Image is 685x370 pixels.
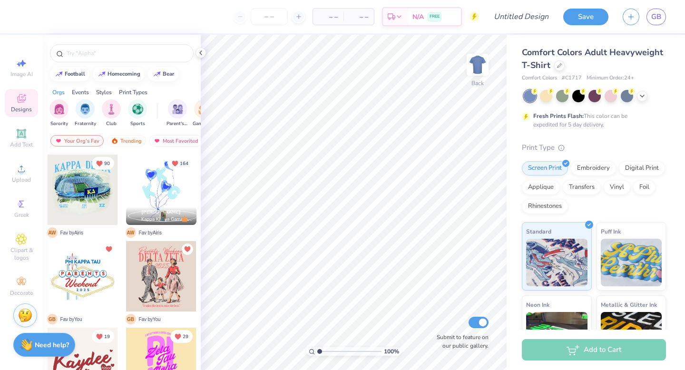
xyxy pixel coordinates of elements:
[98,71,106,77] img: trend_line.gif
[149,135,203,146] div: Most Favorited
[92,330,114,343] button: Unlike
[119,88,147,97] div: Print Types
[163,71,174,77] div: bear
[60,229,83,236] span: Fav by Airis
[522,142,666,153] div: Print Type
[251,8,288,25] input: – –
[132,104,143,115] img: Sports Image
[93,67,145,81] button: homecoming
[72,88,89,97] div: Events
[153,137,161,144] img: most_fav.gif
[80,104,90,115] img: Fraternity Image
[10,289,33,297] span: Decorate
[5,246,38,262] span: Clipart & logos
[526,312,587,360] img: Neon Ink
[646,9,666,25] a: GB
[49,99,68,127] div: filter for Sorority
[193,99,215,127] button: filter button
[431,333,489,350] label: Submit to feature on our public gallery.
[522,74,557,82] span: Comfort Colors
[193,120,215,127] span: Game Day
[66,49,187,58] input: Try "Alpha"
[533,112,584,120] strong: Fresh Prints Flash:
[10,141,33,148] span: Add Text
[349,12,368,22] span: – –
[130,120,145,127] span: Sports
[183,334,188,339] span: 29
[601,300,657,310] span: Metallic & Glitter Ink
[55,71,63,77] img: trend_line.gif
[139,316,161,323] span: Fav by You
[75,120,96,127] span: Fraternity
[319,12,338,22] span: – –
[587,74,634,82] span: Minimum Order: 24 +
[108,71,140,77] div: homecoming
[54,104,65,115] img: Sorority Image
[106,104,117,115] img: Club Image
[533,112,650,129] div: This color can be expedited for 5 day delivery.
[96,88,112,97] div: Styles
[563,180,601,195] div: Transfers
[12,176,31,184] span: Upload
[604,180,630,195] div: Vinyl
[522,47,663,71] span: Comfort Colors Adult Heavyweight T-Shirt
[128,99,147,127] div: filter for Sports
[198,104,209,115] img: Game Day Image
[11,106,32,113] span: Designs
[10,70,33,78] span: Image AI
[126,227,136,238] span: A W
[47,227,58,238] span: A W
[106,120,117,127] span: Club
[412,12,424,22] span: N/A
[193,99,215,127] div: filter for Game Day
[104,334,110,339] span: 19
[170,330,193,343] button: Unlike
[103,243,115,255] button: Unlike
[166,99,188,127] button: filter button
[172,104,183,115] img: Parent's Weekend Image
[601,312,662,360] img: Metallic & Glitter Ink
[486,7,556,26] input: Untitled Design
[526,300,549,310] span: Neon Ink
[50,67,89,81] button: football
[166,99,188,127] div: filter for Parent's Weekend
[562,74,582,82] span: # C1717
[468,55,487,74] img: Back
[35,341,69,350] strong: Need help?
[75,99,96,127] button: filter button
[65,71,85,77] div: football
[430,13,440,20] span: FREE
[601,239,662,286] img: Puff Ink
[522,180,560,195] div: Applique
[49,99,68,127] button: filter button
[563,9,608,25] button: Save
[141,216,193,223] span: Kappa Kappa Gamma, [GEOGRAPHIC_DATA]
[102,99,121,127] div: filter for Club
[522,161,568,175] div: Screen Print
[50,135,104,146] div: Your Org's Fav
[148,67,178,81] button: bear
[111,137,118,144] img: trending.gif
[139,229,162,236] span: Fav by Airis
[107,135,146,146] div: Trending
[166,120,188,127] span: Parent's Weekend
[619,161,665,175] div: Digital Print
[526,239,587,286] img: Standard
[102,99,121,127] button: filter button
[47,314,58,324] span: G B
[522,199,568,214] div: Rhinestones
[571,161,616,175] div: Embroidery
[50,120,68,127] span: Sorority
[14,211,29,219] span: Greek
[526,226,551,236] span: Standard
[55,137,62,144] img: most_fav.gif
[126,314,136,324] span: G B
[471,79,484,88] div: Back
[128,99,147,127] button: filter button
[60,316,82,323] span: Fav by You
[141,209,181,215] span: [PERSON_NAME]
[633,180,656,195] div: Foil
[153,71,161,77] img: trend_line.gif
[182,243,193,255] button: Unlike
[384,347,399,356] span: 100 %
